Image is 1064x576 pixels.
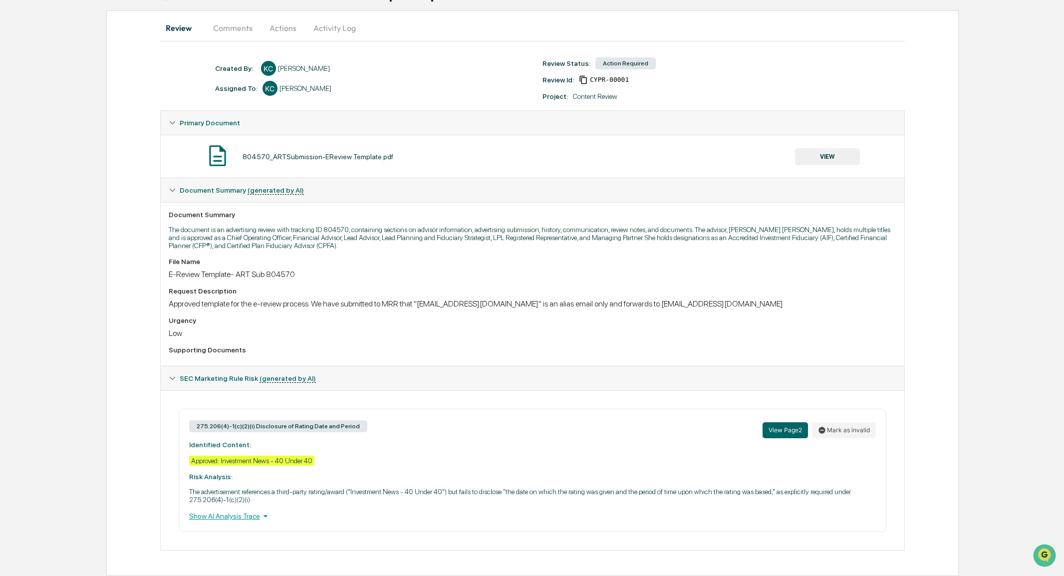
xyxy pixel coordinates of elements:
[161,202,904,366] div: Document Summary (generated by AI)
[161,135,904,178] div: Primary Document
[21,76,39,94] img: 8933085812038_c878075ebb4cc5468115_72.jpg
[6,200,68,218] a: 🖐️Preclearance
[161,390,904,550] div: Document Summary (generated by AI)
[161,111,904,135] div: Primary Document
[795,148,860,165] button: VIEW
[812,422,876,438] button: Mark as invalid
[10,110,67,118] div: Past conversations
[45,86,137,94] div: We're available if you need us!
[161,178,904,202] div: Document Summary (generated by AI)
[169,346,896,354] div: Supporting Documents
[542,92,568,100] div: Project:
[20,163,28,171] img: 1746055101610-c473b297-6a78-478c-a979-82029cc54cd1
[261,16,305,40] button: Actions
[161,366,904,390] div: SEC Marketing Rule Risk (generated by AI)
[260,374,316,383] u: (generated by AI)
[10,126,26,142] img: Jack Rasmussen
[10,205,18,213] div: 🖐️
[169,270,896,279] div: E-Review Template- ART Sub 804570
[10,224,18,232] div: 🔎
[180,186,304,194] span: Document Summary
[279,84,331,92] div: [PERSON_NAME]
[45,76,164,86] div: Start new chat
[170,79,182,91] button: Start new chat
[160,16,905,40] div: secondary tabs example
[10,76,28,94] img: 1746055101610-c473b297-6a78-478c-a979-82029cc54cd1
[169,287,896,295] div: Request Description
[180,119,240,127] span: Primary Document
[180,374,316,382] span: SEC Marketing Rule Risk
[99,247,121,255] span: Pylon
[189,488,876,504] p: The advertisement references a third-party rating/award ("Investment News - 40 Under 40") but fai...
[20,204,64,214] span: Preclearance
[68,200,128,218] a: 🗄️Attestations
[1032,543,1059,570] iframe: Open customer support
[169,258,896,266] div: File Name
[20,136,28,144] img: 1746055101610-c473b297-6a78-478c-a979-82029cc54cd1
[573,92,617,100] div: Content Review
[10,153,26,169] img: Jack Rasmussen
[243,153,393,161] div: 804570_ARTSubmission-EReview Template.pdf
[82,204,124,214] span: Attestations
[205,16,261,40] button: Comments
[169,226,896,250] p: The document is an advertising review with tracking ID 804570, containing sections on advisor inf...
[189,511,876,522] div: Show AI Analysis Trace
[189,456,314,466] div: Approved: Investment News - 40 Under 40
[763,422,808,438] button: View Page2
[72,205,80,213] div: 🗄️
[70,247,121,255] a: Powered byPylon
[31,135,81,143] span: [PERSON_NAME]
[542,76,574,84] div: Review Id:
[542,59,590,67] div: Review Status:
[189,473,233,481] strong: Risk Analysis:
[169,316,896,324] div: Urgency
[160,16,205,40] button: Review
[590,76,629,84] span: 3adf0430-1718-43e2-8b01-4e002b56ab67
[215,64,256,72] div: Created By: ‎ ‎
[169,299,896,308] div: Approved template for the e-review process. We have submitted to MRR that "[EMAIL_ADDRESS][DOMAIN...
[83,135,86,143] span: •
[169,328,896,338] div: Low
[88,135,109,143] span: [DATE]
[10,20,182,36] p: How can we help?
[205,143,230,168] img: Document Icon
[169,211,896,219] div: Document Summary
[31,162,81,170] span: [PERSON_NAME]
[215,84,258,92] div: Assigned To:
[189,420,367,432] div: 275.206(4)-1(c)(2)(i) Disclosure of Rating Date and Period
[263,81,277,96] div: KC
[155,108,182,120] button: See all
[248,186,304,195] u: (generated by AI)
[6,219,67,237] a: 🔎Data Lookup
[20,223,63,233] span: Data Lookup
[305,16,364,40] button: Activity Log
[88,162,109,170] span: [DATE]
[595,57,656,69] div: Action Required
[189,441,251,449] strong: Identified Content:
[83,162,86,170] span: •
[261,61,276,76] div: KC
[278,64,330,72] div: [PERSON_NAME]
